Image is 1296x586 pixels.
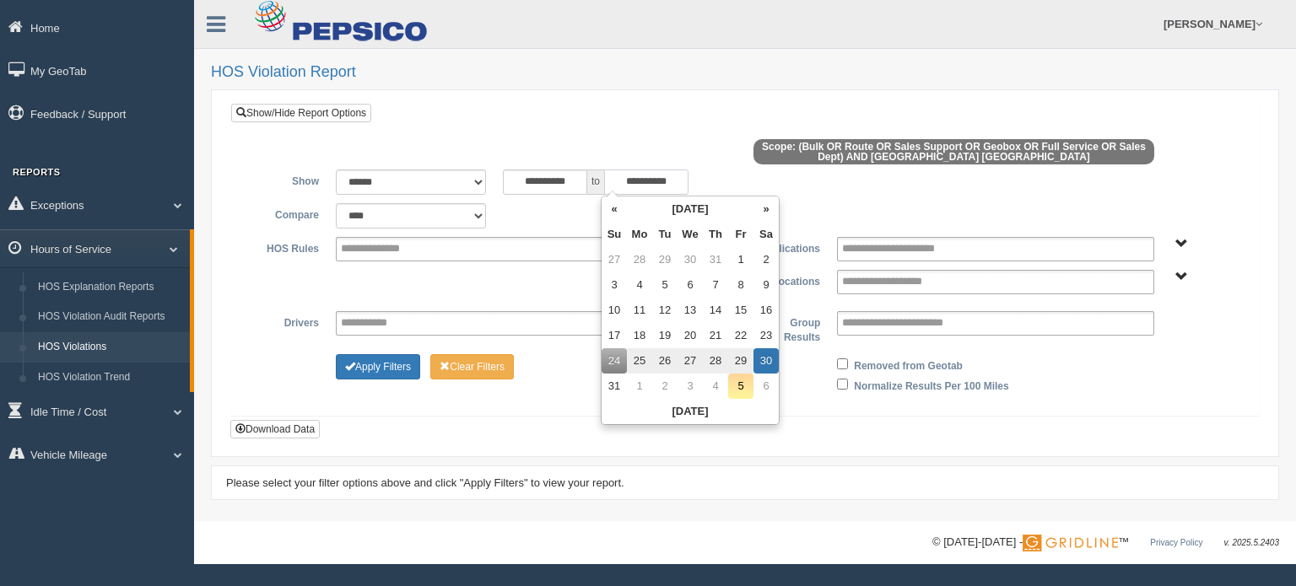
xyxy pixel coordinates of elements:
[244,311,327,331] label: Drivers
[1224,538,1279,547] span: v. 2025.5.2403
[753,298,779,323] td: 16
[678,323,703,348] td: 20
[728,222,753,247] th: Fr
[627,298,652,323] td: 11
[602,348,627,374] td: 24
[231,104,371,122] a: Show/Hide Report Options
[678,374,703,399] td: 3
[678,247,703,272] td: 30
[703,348,728,374] td: 28
[753,323,779,348] td: 23
[30,363,190,393] a: HOS Violation Trend
[753,222,779,247] th: Sa
[703,298,728,323] td: 14
[753,196,779,222] th: »
[430,354,514,379] button: Change Filter Options
[602,323,627,348] td: 17
[602,247,627,272] td: 27
[728,323,753,348] td: 22
[627,374,652,399] td: 1
[728,374,753,399] td: 5
[703,247,728,272] td: 31
[30,302,190,332] a: HOS Violation Audit Reports
[753,247,779,272] td: 2
[336,354,420,379] button: Change Filter Options
[678,222,703,247] th: We
[703,374,728,399] td: 4
[678,298,703,323] td: 13
[652,348,678,374] td: 26
[854,354,963,374] label: Removed from Geotab
[703,222,728,247] th: Th
[602,272,627,298] td: 3
[728,298,753,323] td: 15
[745,237,829,257] label: Applications
[753,272,779,298] td: 9
[627,196,753,222] th: [DATE]
[932,534,1279,551] div: © [DATE]-[DATE] - ™
[753,139,1154,164] span: Scope: (Bulk OR Route OR Sales Support OR Geobox OR Full Service OR Sales Dept) AND [GEOGRAPHIC_D...
[703,272,728,298] td: 7
[1150,538,1202,547] a: Privacy Policy
[602,222,627,247] th: Su
[627,222,652,247] th: Mo
[728,272,753,298] td: 8
[627,272,652,298] td: 4
[587,169,604,195] span: to
[627,247,652,272] td: 28
[652,323,678,348] td: 19
[652,298,678,323] td: 12
[652,374,678,399] td: 2
[745,270,829,290] label: Locations
[30,332,190,363] a: HOS Violations
[728,247,753,272] td: 1
[652,222,678,247] th: Tu
[230,420,320,438] button: Download Data
[745,311,829,346] label: Group Results
[652,272,678,298] td: 5
[753,374,779,399] td: 6
[854,374,1008,395] label: Normalize Results Per 100 Miles
[30,272,190,303] a: HOS Explanation Reports
[244,203,327,223] label: Compare
[244,237,327,257] label: HOS Rules
[211,64,1279,81] h2: HOS Violation Report
[602,399,779,424] th: [DATE]
[627,323,652,348] td: 18
[1023,535,1118,551] img: Gridline
[703,323,728,348] td: 21
[602,196,627,222] th: «
[678,348,703,374] td: 27
[678,272,703,298] td: 6
[602,298,627,323] td: 10
[728,348,753,374] td: 29
[627,348,652,374] td: 25
[753,348,779,374] td: 30
[244,169,327,190] label: Show
[226,476,624,489] span: Please select your filter options above and click "Apply Filters" to view your report.
[652,247,678,272] td: 29
[602,374,627,399] td: 31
